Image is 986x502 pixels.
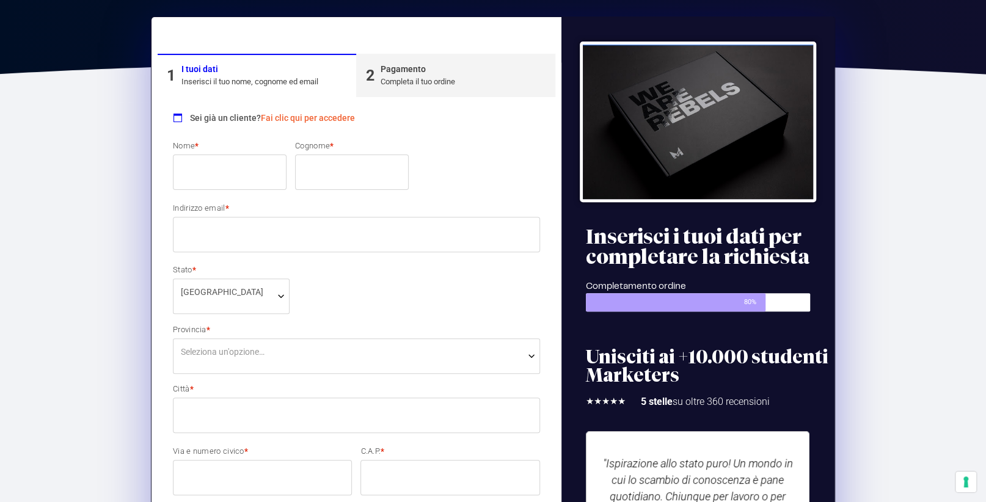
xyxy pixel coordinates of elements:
[586,395,626,409] div: 5/5
[594,395,602,409] i: ★
[181,346,265,358] span: Seleziona un'opzione…
[173,338,540,374] span: Provincia
[360,447,539,455] label: C.A.P.
[181,63,318,76] div: I tuoi dati
[173,103,540,128] div: Sei già un cliente?
[380,63,455,76] div: Pagamento
[173,204,540,212] label: Indirizzo email
[586,282,686,291] span: Completamento ordine
[181,76,318,88] div: Inserisci il tuo nome, cognome ed email
[744,293,765,311] span: 80%
[173,278,290,314] span: Stato
[955,471,976,492] button: Le tue preferenze relative al consenso per le tecnologie di tracciamento
[618,395,626,409] i: ★
[173,447,352,455] label: Via e numero civico
[173,326,540,333] label: Provincia
[173,142,287,150] label: Nome
[586,227,828,267] h2: Inserisci i tuoi dati per completare la richiesta
[167,64,175,87] div: 1
[295,142,409,150] label: Cognome
[602,395,610,409] i: ★
[261,113,355,123] a: Fai clic qui per accedere
[158,54,356,97] a: 1I tuoi datiInserisci il tuo nome, cognome ed email
[365,64,374,87] div: 2
[173,266,290,274] label: Stato
[380,76,455,88] div: Completa il tuo ordine
[356,54,555,97] a: 2PagamentoCompleta il tuo ordine
[173,385,540,393] label: Città
[610,395,618,409] i: ★
[586,395,594,409] i: ★
[181,286,282,299] span: Italia
[586,348,828,385] h2: Unisciti ai +10.000 studenti Marketers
